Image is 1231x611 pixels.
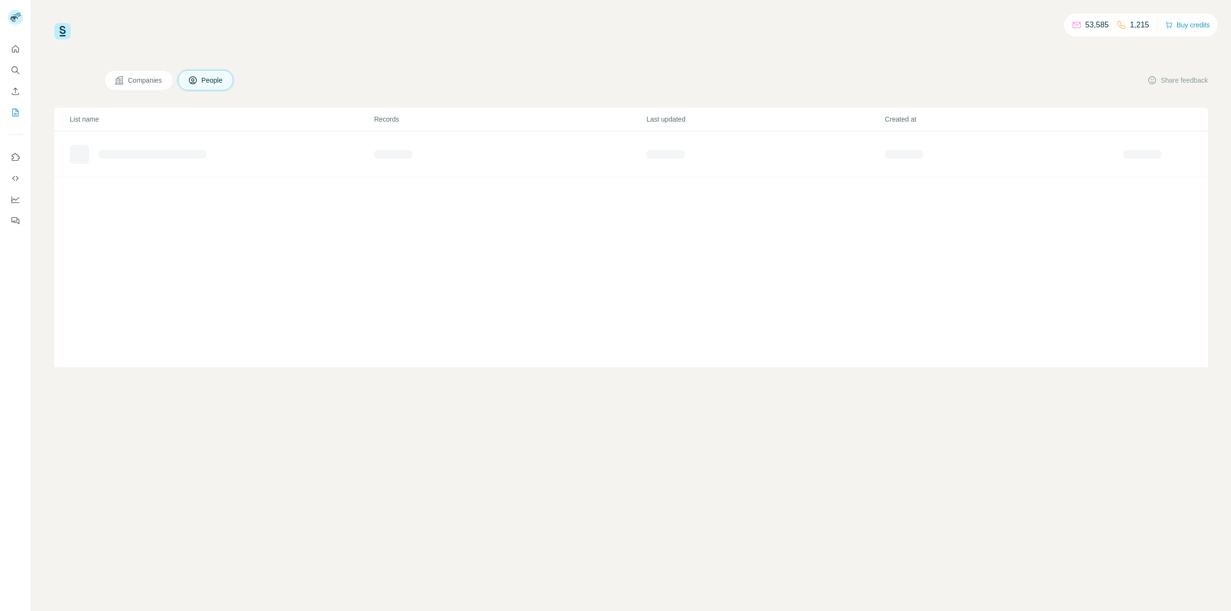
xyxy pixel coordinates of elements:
[1130,19,1149,31] p: 1,215
[128,75,163,85] span: Companies
[1085,19,1109,31] p: 53,585
[8,170,23,187] button: Use Surfe API
[54,73,93,88] h4: My lists
[54,23,71,39] img: Surfe Logo
[8,40,23,58] button: Quick start
[8,212,23,229] button: Feedback
[646,114,884,124] p: Last updated
[8,62,23,79] button: Search
[201,75,224,85] span: People
[1147,75,1208,85] button: Share feedback
[8,191,23,208] button: Dashboard
[885,114,1122,124] p: Created at
[70,114,373,124] p: List name
[1165,18,1210,32] button: Buy credits
[8,149,23,166] button: Use Surfe on LinkedIn
[374,114,646,124] p: Records
[8,104,23,121] button: My lists
[8,83,23,100] button: Enrich CSV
